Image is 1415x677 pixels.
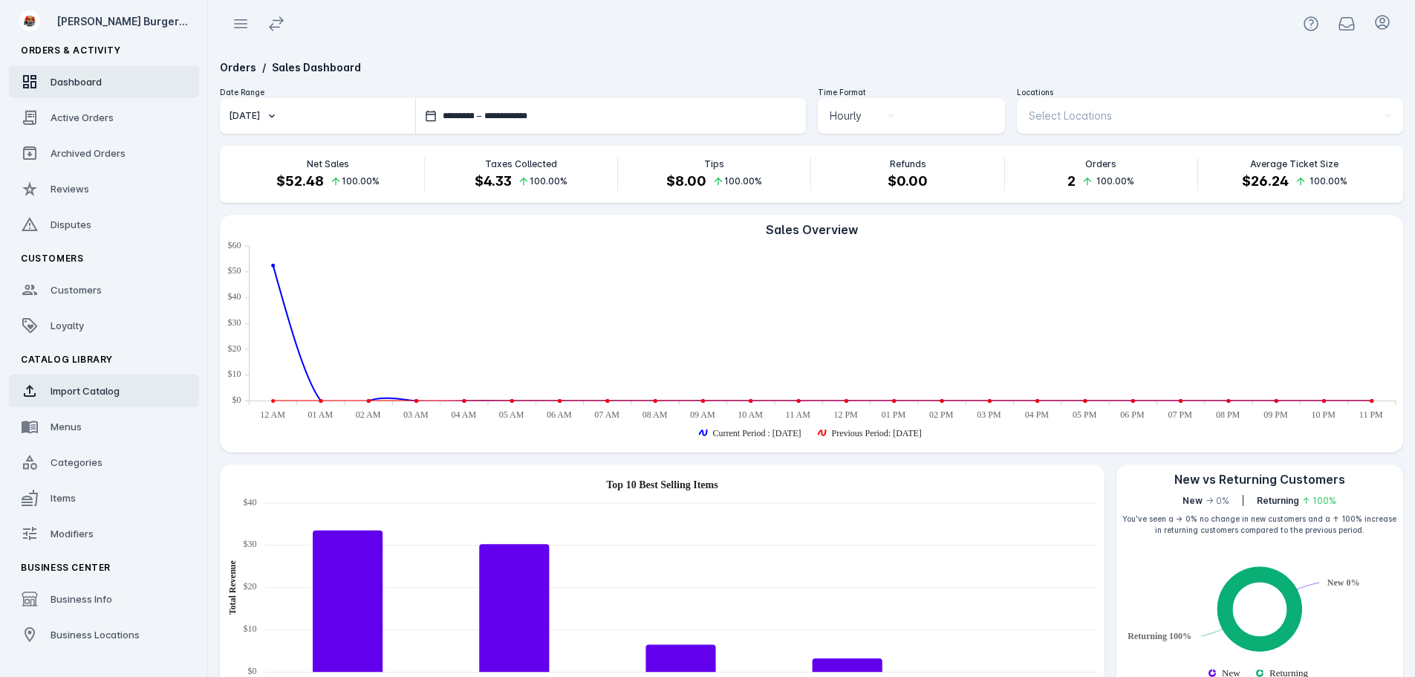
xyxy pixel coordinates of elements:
p: Tips [704,158,724,171]
text: 04 AM [451,409,476,420]
a: Import Catalog [9,375,199,407]
span: Modifiers [51,528,94,540]
div: [PERSON_NAME] Burger Bar [56,13,193,29]
text: $10 [228,369,241,379]
text: 12 AM [260,409,285,420]
ellipse: Tue Sep 23 2025 04:00:00 GMT-0500 (Central Daylight Time): 0, Previous Period: Sep 16 [463,400,465,402]
g: Current Period : Sep 23 series is showing, press enter to hide the Current Period : Sep 23 series [700,428,801,438]
text: 10 PM [1312,409,1336,420]
text: null [606,479,718,490]
text: 01 AM [308,409,333,420]
h4: $52.48 [276,171,324,191]
ellipse: Tue Sep 23 2025 09:00:00 GMT-0500 (Central Daylight Time): 0, Previous Period: Sep 16 [702,400,704,402]
a: Modifiers [9,517,199,550]
path: Jarritos / Sparkling:3.25, Total Revenue [813,658,882,672]
text: 06 AM [547,409,572,420]
text: 06 PM [1120,409,1145,420]
text: $0 [232,395,241,405]
span: New [1183,494,1203,508]
text: 03 PM [977,409,1001,420]
h4: $8.00 [666,171,706,191]
span: Import Catalog [51,385,120,397]
text: 11 PM [1359,409,1383,420]
text: $60 [228,240,241,250]
span: Items [51,492,76,504]
span: Returning [1257,494,1299,508]
div: Locations [1017,87,1403,98]
path: Double Cheese Burger:33.54, Total Revenue [313,531,383,673]
span: → 0% [1206,494,1229,508]
text: $40 [228,291,241,302]
ellipse: Tue Sep 23 2025 10:00:00 GMT-0500 (Central Daylight Time): 0, Previous Period: Sep 16 [749,400,752,402]
span: Business Locations [51,629,140,641]
a: Dashboard [9,65,199,98]
h4: $0.00 [888,171,928,191]
span: Customers [21,253,83,264]
a: Categories [9,446,199,479]
a: Orders [220,61,256,74]
h4: $4.33 [475,171,512,191]
a: Reviews [9,172,199,205]
ellipse: Tue Sep 23 2025 03:00:00 GMT-0500 (Central Daylight Time): 0, Previous Period: Sep 16 [415,400,417,402]
ellipse: Tue Sep 23 2025 05:00:00 GMT-0500 (Central Daylight Time): 0, Previous Period: Sep 16 [511,400,513,402]
text: 09 PM [1263,409,1288,420]
ellipse: Tue Sep 23 2025 06:00:00 GMT-0500 (Central Daylight Time): 0, Previous Period: Sep 16 [559,400,561,402]
span: Menus [51,421,82,433]
ellipse: Tue Sep 23 2025 07:00:00 GMT-0500 (Central Daylight Time): 0, Previous Period: Sep 16 [606,400,608,402]
span: Hourly [830,107,862,125]
span: – [477,109,481,123]
span: ↑ 100% [1302,494,1336,508]
ellipse: Tue Sep 23 2025 08:00:00 GMT-0500 (Central Daylight Time): 0, Previous Period: Sep 16 [654,400,657,402]
path: French Fries:6.5, Total Revenue [645,645,715,673]
span: Select Locations [1029,107,1112,125]
div: Time Format [818,87,1005,98]
span: Archived Orders [51,147,126,159]
p: Average Ticket Size [1250,158,1338,171]
text: 12 PM [833,409,858,420]
span: Active Orders [51,111,114,123]
h4: $26.24 [1242,171,1289,191]
text: $50 [228,265,241,276]
ellipse: Tue Sep 23 2025 12:00:00 GMT-0500 (Central Daylight Time): 0, Previous Period: Sep 16 [845,400,848,402]
div: [DATE] [229,109,260,123]
a: Disputes [9,208,199,241]
text: 04 PM [1025,409,1050,420]
a: Business Info [9,583,199,615]
text: $30 [244,539,257,549]
span: Disputes [51,218,91,230]
text: Current Period : [DATE] [713,428,801,438]
text: Total Revenue [227,560,238,615]
text: 07 AM [594,409,619,420]
text: 11 AM [786,409,811,420]
span: Dashboard [51,76,102,88]
span: Reviews [51,183,89,195]
ellipse: Tue Sep 23 2025 01:00:00 GMT-0500 (Central Daylight Time): 0, Previous Period: Sep 16 [319,400,322,402]
a: Active Orders [9,101,199,134]
p: Net Sales [307,158,349,171]
ellipse: Tue Sep 23 2025 16:00:00 GMT-0500 (Central Daylight Time): 0, Previous Period: Sep 16 [1036,400,1038,402]
a: Sales Dashboard [272,61,361,74]
span: 100.00% [530,175,567,188]
a: Menus [9,410,199,443]
span: Business Center [21,562,111,573]
a: Loyalty [9,309,199,342]
ejs-chart: . Syncfusion interactive chart. [220,239,1403,453]
span: 100.00% [1096,175,1134,188]
ellipse: Tue Sep 23 2025 13:00:00 GMT-0500 (Central Daylight Time): 0, Previous Period: Sep 16 [893,400,895,402]
span: Loyalty [51,320,84,331]
text: $30 [228,317,241,328]
ellipse: Tue Sep 23 2025 15:00:00 GMT-0500 (Central Daylight Time): 0, Previous Period: Sep 16 [989,400,991,402]
ellipse: Tue Sep 23 2025 11:00:00 GMT-0500 (Central Daylight Time): 0, Previous Period: Sep 16 [798,400,800,402]
text: 05 PM [1073,409,1097,420]
text: $20 [228,343,241,354]
text: 05 AM [499,409,524,420]
text: 02 PM [929,409,954,420]
ellipse: Tue Sep 23 2025 22:00:00 GMT-0500 (Central Daylight Time): 0, Previous Period: Sep 16 [1323,400,1325,402]
span: / [262,61,266,74]
text: $20 [244,581,257,592]
g: Current Period : Sep 23,Spline series with 24 data points [273,265,1372,412]
g: Previous Period: Sep 16 series is showing, press enter to hide the Previous Period: Sep 16 series [819,428,922,438]
p: Refunds [890,158,926,171]
span: Catalog Library [21,354,113,365]
div: Date Range [220,87,806,98]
